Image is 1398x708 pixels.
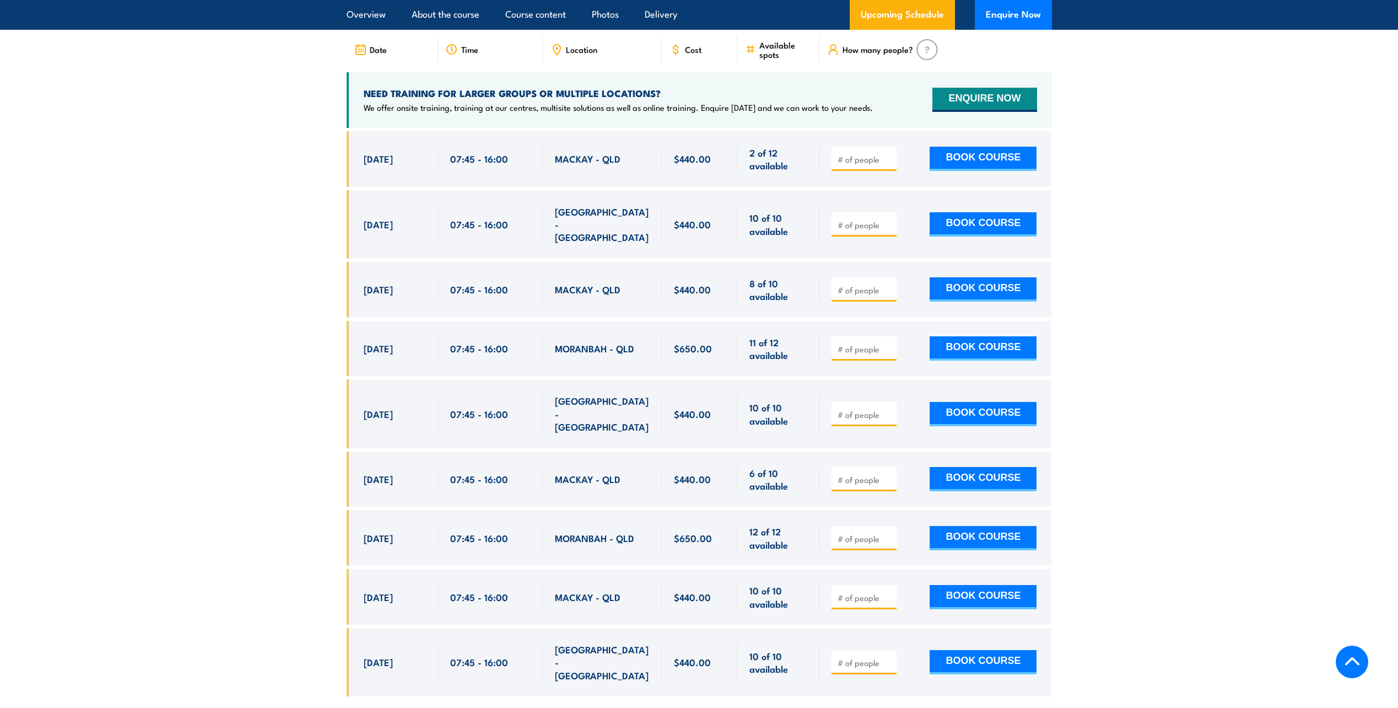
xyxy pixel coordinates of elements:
span: $440.00 [674,591,711,603]
button: BOOK COURSE [930,402,1037,426]
span: MORANBAH - QLD [555,342,634,355]
span: Cost [685,45,701,54]
span: 8 of 10 available [749,277,807,303]
span: 10 of 10 available [749,584,807,610]
button: BOOK COURSE [930,467,1037,491]
span: [GEOGRAPHIC_DATA] - [GEOGRAPHIC_DATA] [555,643,650,682]
span: 07:45 - 16:00 [450,283,508,296]
span: [DATE] [364,473,393,485]
span: [DATE] [364,532,393,544]
button: BOOK COURSE [930,147,1037,171]
input: # of people [838,533,893,544]
span: Available spots [759,40,812,59]
button: BOOK COURSE [930,526,1037,550]
span: [DATE] [364,591,393,603]
span: 10 of 10 available [749,650,807,675]
span: 07:45 - 16:00 [450,591,508,603]
span: 07:45 - 16:00 [450,656,508,668]
button: BOOK COURSE [930,277,1037,302]
input: # of people [838,409,893,420]
button: ENQUIRE NOW [932,88,1037,112]
input: # of people [838,344,893,355]
span: [DATE] [364,283,393,296]
span: [DATE] [364,218,393,230]
span: [GEOGRAPHIC_DATA] - [GEOGRAPHIC_DATA] [555,205,650,244]
span: $440.00 [674,218,711,230]
input: # of people [838,219,893,230]
span: MACKAY - QLD [555,152,620,165]
span: 10 of 10 available [749,401,807,427]
span: $650.00 [674,532,712,544]
span: Location [566,45,597,54]
span: How many people? [843,45,913,54]
span: [DATE] [364,152,393,165]
span: $440.00 [674,283,711,296]
span: [GEOGRAPHIC_DATA] - [GEOGRAPHIC_DATA] [555,394,650,433]
span: $440.00 [674,152,711,165]
span: Time [461,45,478,54]
span: MACKAY - QLD [555,591,620,603]
span: 6 of 10 available [749,466,807,492]
span: [DATE] [364,656,393,668]
button: BOOK COURSE [930,336,1037,361]
h4: NEED TRAINING FOR LARGER GROUPS OR MULTIPLE LOCATIONS? [364,87,873,99]
span: 07:45 - 16:00 [450,152,508,165]
span: 07:45 - 16:00 [450,218,508,230]
button: BOOK COURSE [930,585,1037,609]
span: 07:45 - 16:00 [450,342,508,355]
span: [DATE] [364,407,393,420]
input: # of people [838,657,893,668]
button: BOOK COURSE [930,650,1037,674]
span: Date [370,45,387,54]
span: 11 of 12 available [749,336,807,362]
span: MORANBAH - QLD [555,532,634,544]
span: MACKAY - QLD [555,473,620,485]
span: 07:45 - 16:00 [450,407,508,420]
span: [DATE] [364,342,393,355]
input: # of people [838,592,893,603]
input: # of people [838,154,893,165]
span: MACKAY - QLD [555,283,620,296]
span: 12 of 12 available [749,525,807,551]
span: 07:45 - 16:00 [450,473,508,485]
button: BOOK COURSE [930,212,1037,237]
span: $440.00 [674,656,711,668]
span: $650.00 [674,342,712,355]
p: We offer onsite training, training at our centres, multisite solutions as well as online training... [364,102,873,113]
input: # of people [838,285,893,296]
span: $440.00 [674,473,711,485]
span: 10 of 10 available [749,211,807,237]
span: 2 of 12 available [749,146,807,172]
span: $440.00 [674,407,711,420]
span: 07:45 - 16:00 [450,532,508,544]
input: # of people [838,474,893,485]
